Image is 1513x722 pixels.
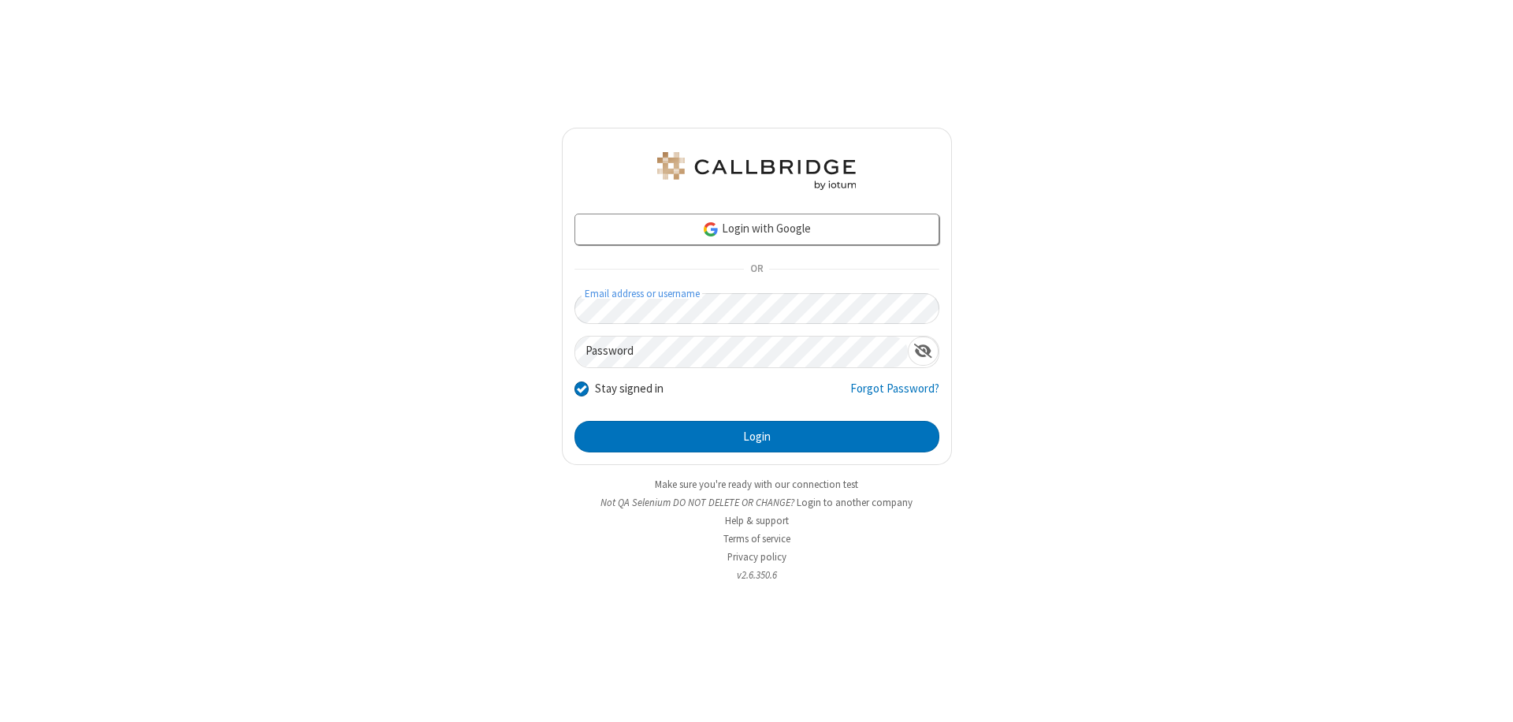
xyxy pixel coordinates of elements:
div: Show password [908,337,939,366]
a: Help & support [725,514,789,527]
li: v2.6.350.6 [562,568,952,582]
a: Make sure you're ready with our connection test [655,478,858,491]
a: Privacy policy [727,550,786,564]
input: Password [575,337,908,367]
a: Login with Google [574,214,939,245]
span: OR [744,259,769,281]
img: google-icon.png [702,221,719,238]
button: Login [574,421,939,452]
li: Not QA Selenium DO NOT DELETE OR CHANGE? [562,495,952,510]
a: Terms of service [723,532,790,545]
a: Forgot Password? [850,380,939,410]
input: Email address or username [574,293,939,324]
label: Stay signed in [595,380,664,398]
button: Login to another company [797,495,913,510]
img: QA Selenium DO NOT DELETE OR CHANGE [654,152,859,190]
